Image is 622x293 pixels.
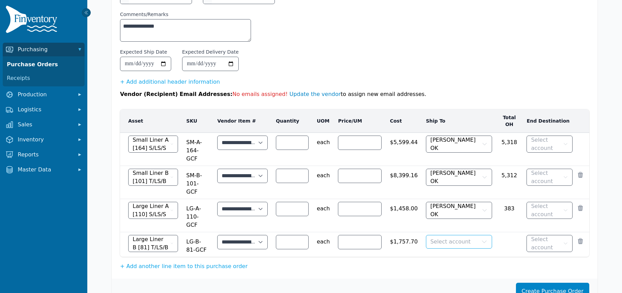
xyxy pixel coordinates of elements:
[3,88,85,101] button: Production
[3,163,85,177] button: Master Data
[4,58,83,71] a: Purchase Orders
[430,136,480,152] span: [PERSON_NAME] OK
[531,136,561,152] span: Select account
[426,202,492,219] button: [PERSON_NAME] OK
[496,166,523,199] td: 5,312
[426,136,492,153] button: [PERSON_NAME] OK
[18,90,72,99] span: Production
[317,235,330,246] span: each
[522,109,577,133] th: End Destination
[390,235,417,246] span: $1,757.70
[527,235,573,252] button: Select account
[128,235,178,252] button: Large Liner B [81] T/LS/B
[133,235,169,252] span: Large Liner B [81] T/LS/B
[213,109,272,133] th: Vendor Item #
[120,48,167,55] label: Expected Ship Date
[527,202,573,219] button: Select account
[18,136,72,144] span: Inventory
[4,71,83,85] a: Receipts
[3,148,85,162] button: Reports
[182,199,213,232] td: LG-A-110-GCF
[531,235,561,252] span: Select account
[422,109,496,133] th: Ship To
[182,133,213,166] td: SM-A-164-GCF
[496,133,523,166] td: 5,318
[430,238,471,246] span: Select account
[496,199,523,232] td: 383
[390,136,417,146] span: $5,599.44
[3,103,85,116] button: Logistics
[18,45,72,54] span: Purchasing
[182,48,239,55] label: Expected Delivery Date
[496,109,523,133] th: Total OH
[317,169,330,180] span: each
[3,133,85,146] button: Inventory
[527,136,573,153] button: Select account
[133,136,169,152] span: Small Liner A [164] S/LS/S
[182,166,213,199] td: SM-B-101-GCF
[3,43,85,56] button: Purchasing
[390,169,417,180] span: $8,399.16
[128,169,178,186] button: Small Liner B [101] T/LS/B
[128,202,178,219] button: Large Liner A [110] S/LS/S
[120,262,248,270] button: + Add another line item to this purchase order
[531,202,561,219] span: Select account
[577,205,584,211] button: Remove
[120,109,182,133] th: Asset
[3,118,85,131] button: Sales
[133,202,169,219] span: Large Liner A [110] S/LS/S
[18,106,72,114] span: Logistics
[577,238,584,245] button: Remove
[120,78,220,86] button: + Add additional header information
[577,171,584,178] button: Remove
[527,169,573,186] button: Select account
[18,121,72,129] span: Sales
[233,91,426,97] span: to assign new email addresses.
[120,11,251,18] label: Comments/Remarks
[531,169,561,185] span: Select account
[313,109,334,133] th: UOM
[430,202,480,219] span: [PERSON_NAME] OK
[426,169,492,186] button: [PERSON_NAME] OK
[182,109,213,133] th: SKU
[5,5,60,36] img: Finventory
[390,202,417,213] span: $1,458.00
[272,109,313,133] th: Quantity
[182,232,213,257] td: LG-B-81-GCF
[120,91,233,97] span: Vendor (Recipient) Email Addresses:
[18,151,72,159] span: Reports
[233,91,288,97] span: No emails assigned!
[317,202,330,213] span: each
[317,136,330,146] span: each
[334,109,386,133] th: Price/UM
[386,109,421,133] th: Cost
[426,235,492,249] button: Select account
[430,169,480,185] span: [PERSON_NAME] OK
[290,91,341,97] a: Update the vendor
[18,166,72,174] span: Master Data
[133,169,169,185] span: Small Liner B [101] T/LS/B
[128,136,178,153] button: Small Liner A [164] S/LS/S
